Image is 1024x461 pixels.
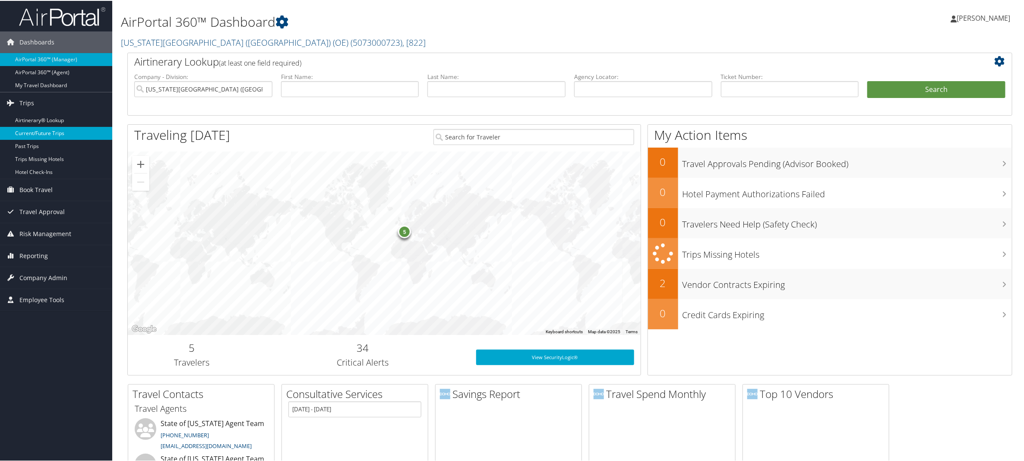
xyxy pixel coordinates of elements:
[648,177,1012,207] a: 0Hotel Payment Authorizations Failed
[648,275,678,290] h2: 2
[134,125,230,143] h1: Traveling [DATE]
[135,402,268,414] h3: Travel Agents
[351,36,402,47] span: ( 5073000723 )
[683,213,1012,230] h3: Travelers Need Help (Safety Check)
[19,244,48,266] span: Reporting
[476,349,634,364] a: View SecurityLogic®
[134,356,250,368] h3: Travelers
[648,125,1012,143] h1: My Action Items
[626,328,638,333] a: Terms (opens in new tab)
[588,328,621,333] span: Map data ©2025
[19,6,105,26] img: airportal-logo.png
[867,80,1005,98] button: Search
[402,36,426,47] span: , [ 822 ]
[648,207,1012,237] a: 0Travelers Need Help (Safety Check)
[747,388,758,398] img: domo-logo.png
[648,184,678,199] h2: 0
[121,12,720,30] h1: AirPortal 360™ Dashboard
[440,386,582,401] h2: Savings Report
[433,128,634,144] input: Search for Traveler
[683,274,1012,290] h3: Vendor Contracts Expiring
[219,57,301,67] span: (at least one field required)
[161,441,252,449] a: [EMAIL_ADDRESS][DOMAIN_NAME]
[134,72,272,80] label: Company - Division:
[648,214,678,229] h2: 0
[281,72,419,80] label: First Name:
[957,13,1010,22] span: [PERSON_NAME]
[262,356,463,368] h3: Critical Alerts
[132,155,149,172] button: Zoom in
[721,72,859,80] label: Ticket Number:
[683,304,1012,320] h3: Credit Cards Expiring
[683,153,1012,169] h3: Travel Approvals Pending (Advisor Booked)
[19,266,67,288] span: Company Admin
[19,31,54,52] span: Dashboards
[19,200,65,222] span: Travel Approval
[648,298,1012,328] a: 0Credit Cards Expiring
[648,147,1012,177] a: 0Travel Approvals Pending (Advisor Booked)
[134,54,932,68] h2: Airtinerary Lookup
[133,386,274,401] h2: Travel Contacts
[747,386,889,401] h2: Top 10 Vendors
[132,173,149,190] button: Zoom out
[19,92,34,113] span: Trips
[121,36,426,47] a: [US_STATE][GEOGRAPHIC_DATA] ([GEOGRAPHIC_DATA]) (OE)
[683,243,1012,260] h3: Trips Missing Hotels
[19,222,71,244] span: Risk Management
[594,386,735,401] h2: Travel Spend Monthly
[951,4,1019,30] a: [PERSON_NAME]
[427,72,566,80] label: Last Name:
[262,340,463,354] h2: 34
[648,154,678,168] h2: 0
[130,323,158,334] img: Google
[19,288,64,310] span: Employee Tools
[130,417,272,453] li: State of [US_STATE] Agent Team
[19,178,53,200] span: Book Travel
[594,388,604,398] img: domo-logo.png
[574,72,712,80] label: Agency Locator:
[398,224,411,237] div: 5
[161,430,209,438] a: [PHONE_NUMBER]
[648,268,1012,298] a: 2Vendor Contracts Expiring
[130,323,158,334] a: Open this area in Google Maps (opens a new window)
[546,328,583,334] button: Keyboard shortcuts
[648,305,678,320] h2: 0
[440,388,450,398] img: domo-logo.png
[648,237,1012,268] a: Trips Missing Hotels
[683,183,1012,199] h3: Hotel Payment Authorizations Failed
[286,386,428,401] h2: Consultative Services
[134,340,250,354] h2: 5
